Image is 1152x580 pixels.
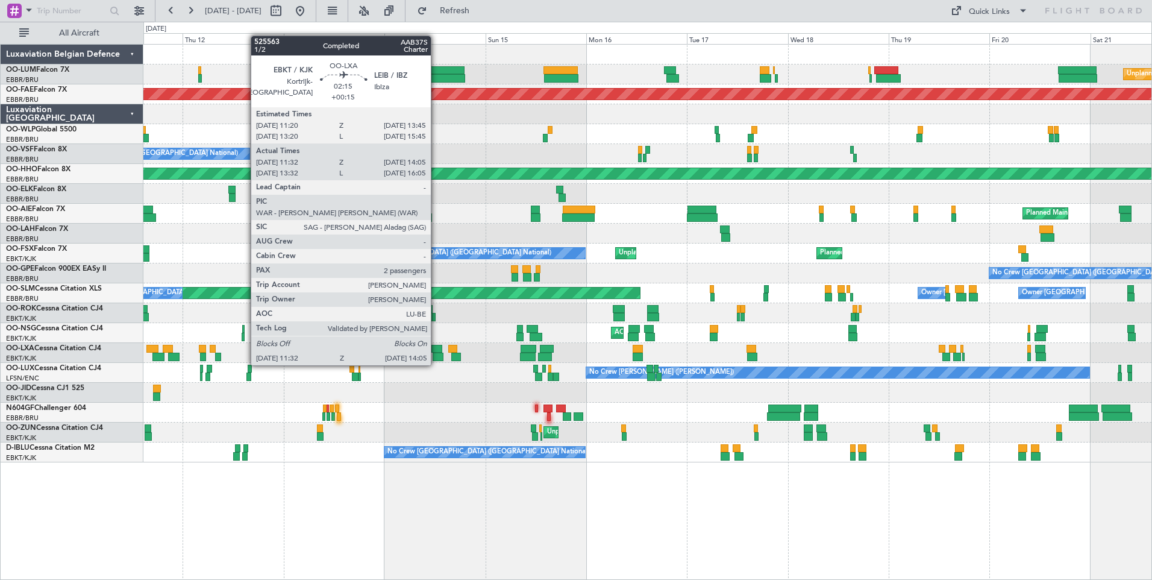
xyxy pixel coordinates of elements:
[6,126,36,133] span: OO-WLP
[6,405,34,412] span: N604GF
[284,33,384,44] div: Fri 13
[6,75,39,84] a: EBBR/BRU
[6,195,39,204] a: EBBR/BRU
[586,33,687,44] div: Mon 16
[589,364,734,382] div: No Crew [PERSON_NAME] ([PERSON_NAME])
[6,225,68,233] a: OO-LAHFalcon 7X
[945,1,1034,20] button: Quick Links
[547,423,742,441] div: Unplanned Maint [GEOGRAPHIC_DATA]-[GEOGRAPHIC_DATA]
[6,146,34,153] span: OO-VSF
[6,345,101,352] a: OO-LXACessna Citation CJ4
[6,325,36,332] span: OO-NSG
[6,294,39,303] a: EBBR/BRU
[921,284,1116,302] div: Owner [GEOGRAPHIC_DATA] ([GEOGRAPHIC_DATA] National)
[6,166,70,173] a: OO-HHOFalcon 8X
[333,244,551,262] div: Planned Maint [GEOGRAPHIC_DATA] ([GEOGRAPHIC_DATA] National)
[6,285,35,292] span: OO-SLM
[6,314,36,323] a: EBKT/KJK
[6,95,39,104] a: EBBR/BRU
[430,7,480,15] span: Refresh
[6,135,39,144] a: EBBR/BRU
[6,225,35,233] span: OO-LAH
[6,354,36,363] a: EBKT/KJK
[6,305,36,312] span: OO-ROK
[6,444,95,452] a: D-IBLUCessna Citation M2
[6,424,36,432] span: OO-ZUN
[6,265,106,273] a: OO-GPEFalcon 900EX EASy II
[6,175,39,184] a: EBBR/BRU
[6,245,34,253] span: OO-FSX
[889,33,989,44] div: Thu 19
[687,33,787,44] div: Tue 17
[6,66,36,74] span: OO-LUM
[6,444,30,452] span: D-IBLU
[6,245,67,253] a: OO-FSXFalcon 7X
[6,334,36,343] a: EBKT/KJK
[6,166,37,173] span: OO-HHO
[6,433,36,443] a: EBKT/KJK
[6,325,103,332] a: OO-NSGCessna Citation CJ4
[146,24,166,34] div: [DATE]
[6,414,39,423] a: EBBR/BRU
[205,5,261,16] span: [DATE] - [DATE]
[6,365,101,372] a: OO-LUXCessna Citation CJ4
[6,215,39,224] a: EBBR/BRU
[6,394,36,403] a: EBKT/KJK
[6,66,69,74] a: OO-LUMFalcon 7X
[6,86,67,93] a: OO-FAEFalcon 7X
[6,265,34,273] span: OO-GPE
[6,186,66,193] a: OO-ELKFalcon 8X
[989,33,1090,44] div: Fri 20
[6,206,32,213] span: OO-AIE
[6,385,84,392] a: OO-JIDCessna CJ1 525
[183,33,283,44] div: Thu 12
[6,345,34,352] span: OO-LXA
[6,206,65,213] a: OO-AIEFalcon 7X
[6,305,103,312] a: OO-ROKCessna Citation CJ4
[6,453,36,462] a: EBKT/KJK
[412,1,484,20] button: Refresh
[6,155,39,164] a: EBBR/BRU
[619,244,813,262] div: Unplanned Maint [GEOGRAPHIC_DATA]-[GEOGRAPHIC_DATA]
[6,405,86,412] a: N604GFChallenger 604
[6,86,34,93] span: OO-FAE
[329,304,379,322] div: A/C Unavailable
[969,6,1010,18] div: Quick Links
[37,2,106,20] input: Trip Number
[788,33,889,44] div: Wed 18
[820,244,960,262] div: Planned Maint Kortrijk-[GEOGRAPHIC_DATA]
[6,186,33,193] span: OO-ELK
[6,374,39,383] a: LFSN/ENC
[6,254,36,263] a: EBKT/KJK
[6,146,67,153] a: OO-VSFFalcon 8X
[31,29,127,37] span: All Aircraft
[6,365,34,372] span: OO-LUX
[6,235,39,244] a: EBBR/BRU
[384,33,485,44] div: Sat 14
[13,24,131,43] button: All Aircraft
[6,274,39,283] a: EBBR/BRU
[6,285,102,292] a: OO-SLMCessna Citation XLS
[387,443,589,461] div: No Crew [GEOGRAPHIC_DATA] ([GEOGRAPHIC_DATA] National)
[6,126,77,133] a: OO-WLPGlobal 5500
[6,424,103,432] a: OO-ZUNCessna Citation CJ4
[615,324,684,342] div: AOG Maint Dusseldorf
[486,33,586,44] div: Sun 15
[6,385,31,392] span: OO-JID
